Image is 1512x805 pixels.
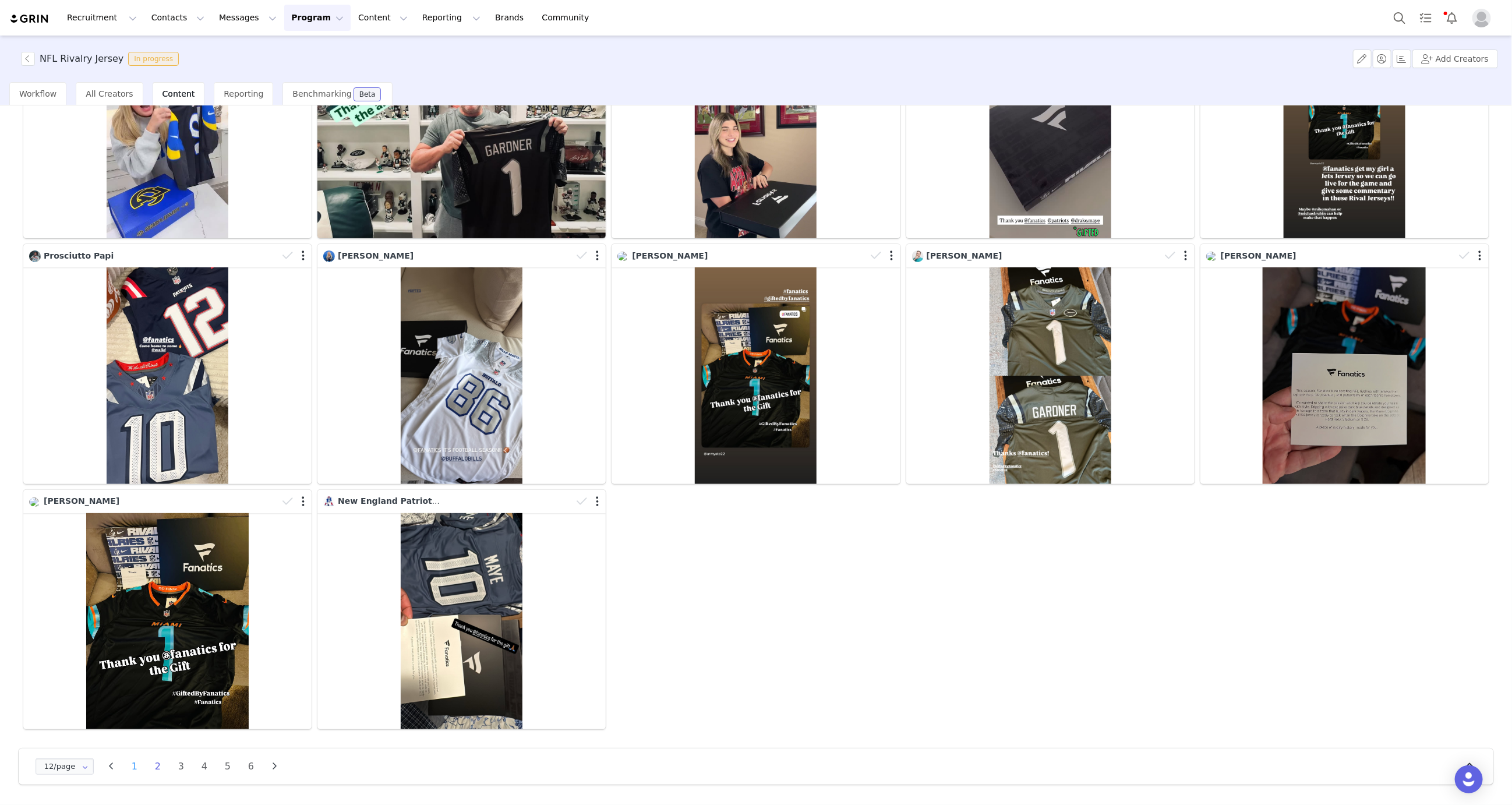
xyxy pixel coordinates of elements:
[1439,5,1465,31] button: Notifications
[927,251,1002,260] span: [PERSON_NAME]
[196,758,213,775] li: 4
[29,250,41,262] img: c789329b-10e5-4a69-9ffb-f70a9389b630--s.jpg
[212,5,284,31] button: Messages
[912,250,924,262] img: 9562b8b4-38a6-4c08-82bd-7e9b0cff106b--s.jpg
[535,5,602,31] a: Community
[351,5,415,31] button: Content
[1472,9,1491,27] img: placeholder-profile.jpg
[1455,765,1483,793] div: Open Intercom Messenger
[338,496,482,506] span: New England Patriots Fan Page
[36,758,94,775] input: Select
[44,251,114,260] span: Prosciutto Papi
[128,52,179,66] span: In progress
[1412,50,1498,68] button: Add Creators
[292,89,351,98] span: Benchmarking
[126,758,143,775] li: 1
[162,89,195,98] span: Content
[9,13,50,24] img: grin logo
[415,5,487,31] button: Reporting
[172,758,190,775] li: 3
[1465,9,1503,27] button: Profile
[338,251,414,260] span: [PERSON_NAME]
[40,52,123,66] h3: NFL Rivalry Jersey
[19,89,56,98] span: Workflow
[488,5,534,31] a: Brands
[1206,252,1218,261] img: 796ec4a3-7095-4c59-8629-ca2214a97cdd.jpg
[86,89,133,98] span: All Creators
[359,91,376,98] div: Beta
[1387,5,1412,31] button: Search
[1221,251,1296,260] span: [PERSON_NAME]
[219,758,236,775] li: 5
[144,5,211,31] button: Contacts
[284,5,351,31] button: Program
[323,496,335,508] img: c7857bec-b2db-46ec-b389-10b661a67781.jpg
[60,5,144,31] button: Recruitment
[149,758,167,775] li: 2
[1413,5,1439,31] a: Tasks
[617,252,629,261] img: 796ec4a3-7095-4c59-8629-ca2214a97cdd.jpg
[632,251,708,260] span: [PERSON_NAME]
[323,250,335,262] img: bce8a121-394d-44d3-b588-464501e920cb--s.jpg
[242,758,260,775] li: 6
[44,496,119,506] span: [PERSON_NAME]
[224,89,263,98] span: Reporting
[29,497,41,507] img: 796ec4a3-7095-4c59-8629-ca2214a97cdd.jpg
[21,52,183,66] span: [object Object]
